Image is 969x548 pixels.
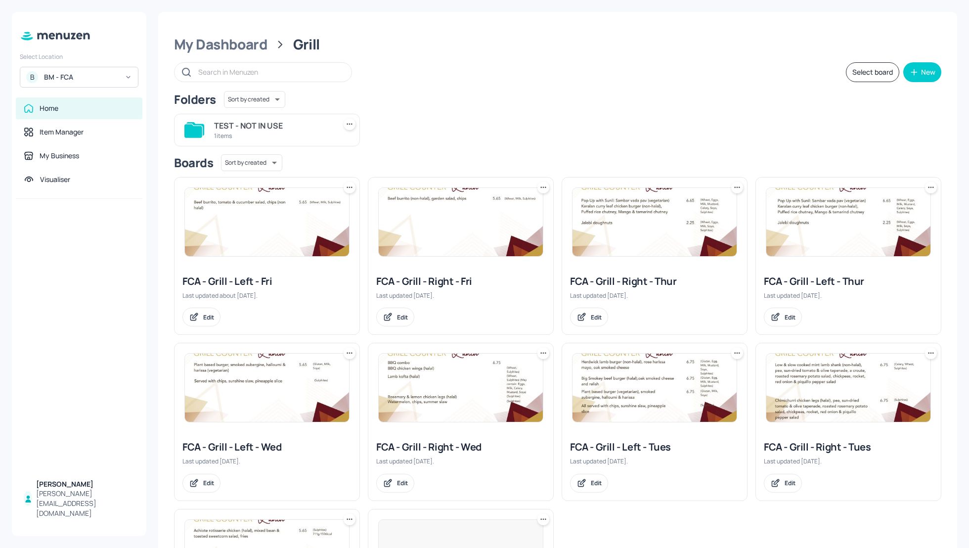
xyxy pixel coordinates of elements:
[379,354,543,422] img: 2025-07-30-1753871336358nv3w9l3v8l.jpeg
[570,274,739,288] div: FCA - Grill - Right - Thur
[573,354,737,422] img: 2025-07-22-1753183628977qch8dwr2d7i.jpeg
[182,291,352,300] div: Last updated about [DATE].
[376,457,545,465] div: Last updated [DATE].
[785,313,795,321] div: Edit
[203,479,214,487] div: Edit
[40,175,70,184] div: Visualiser
[921,69,935,76] div: New
[185,188,349,256] img: 2025-06-20-17504157788830wquczswt1kl.jpeg
[214,120,332,132] div: TEST - NOT IN USE
[174,91,216,107] div: Folders
[36,489,134,518] div: [PERSON_NAME][EMAIL_ADDRESS][DOMAIN_NAME]
[766,354,930,422] img: 2025-08-05-1754395642286mvt8o01ril.jpeg
[174,155,213,171] div: Boards
[224,90,285,109] div: Sort by created
[591,313,602,321] div: Edit
[198,65,342,79] input: Search in Menuzen
[376,440,545,454] div: FCA - Grill - Right - Wed
[570,457,739,465] div: Last updated [DATE].
[766,188,930,256] img: 2025-07-24-1753348108084x5k1o9mp4f.jpeg
[40,103,58,113] div: Home
[764,274,933,288] div: FCA - Grill - Left - Thur
[376,274,545,288] div: FCA - Grill - Right - Fri
[26,71,38,83] div: B
[397,313,408,321] div: Edit
[785,479,795,487] div: Edit
[36,479,134,489] div: [PERSON_NAME]
[185,354,349,422] img: 2025-07-23-1753258673649xia23s8o6se.jpeg
[203,313,214,321] div: Edit
[182,274,352,288] div: FCA - Grill - Left - Fri
[764,440,933,454] div: FCA - Grill - Right - Tues
[182,457,352,465] div: Last updated [DATE].
[293,36,320,53] div: Grill
[846,62,899,82] button: Select board
[570,440,739,454] div: FCA - Grill - Left - Tues
[214,132,332,140] div: 1 items
[40,127,84,137] div: Item Manager
[376,291,545,300] div: Last updated [DATE].
[764,291,933,300] div: Last updated [DATE].
[221,153,282,173] div: Sort by created
[591,479,602,487] div: Edit
[570,291,739,300] div: Last updated [DATE].
[44,72,119,82] div: BM - FCA
[397,479,408,487] div: Edit
[40,151,79,161] div: My Business
[379,188,543,256] img: 2025-06-13-1749806210576bnwyzy8dv1c.jpeg
[573,188,737,256] img: 2025-07-24-1753347879155q8zqe7znjtk.jpeg
[764,457,933,465] div: Last updated [DATE].
[20,52,138,61] div: Select Location
[903,62,941,82] button: New
[182,440,352,454] div: FCA - Grill - Left - Wed
[174,36,267,53] div: My Dashboard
